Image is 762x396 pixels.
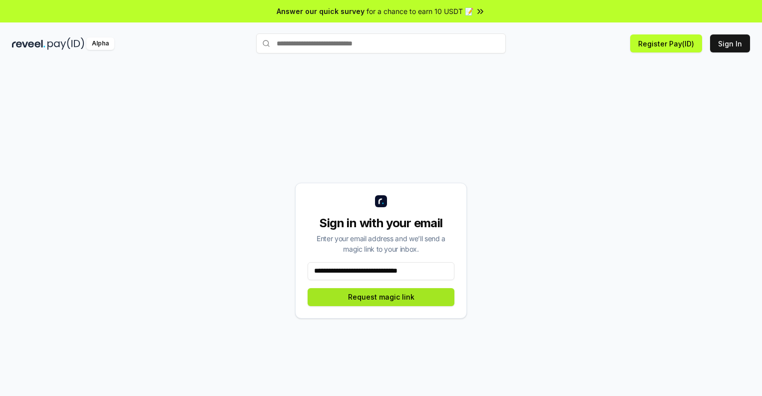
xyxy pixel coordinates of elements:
img: pay_id [47,37,84,50]
span: for a chance to earn 10 USDT 📝 [367,6,473,16]
div: Enter your email address and we’ll send a magic link to your inbox. [308,233,454,254]
span: Answer our quick survey [277,6,365,16]
div: Sign in with your email [308,215,454,231]
button: Sign In [710,34,750,52]
button: Register Pay(ID) [630,34,702,52]
img: logo_small [375,195,387,207]
button: Request magic link [308,288,454,306]
div: Alpha [86,37,114,50]
img: reveel_dark [12,37,45,50]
